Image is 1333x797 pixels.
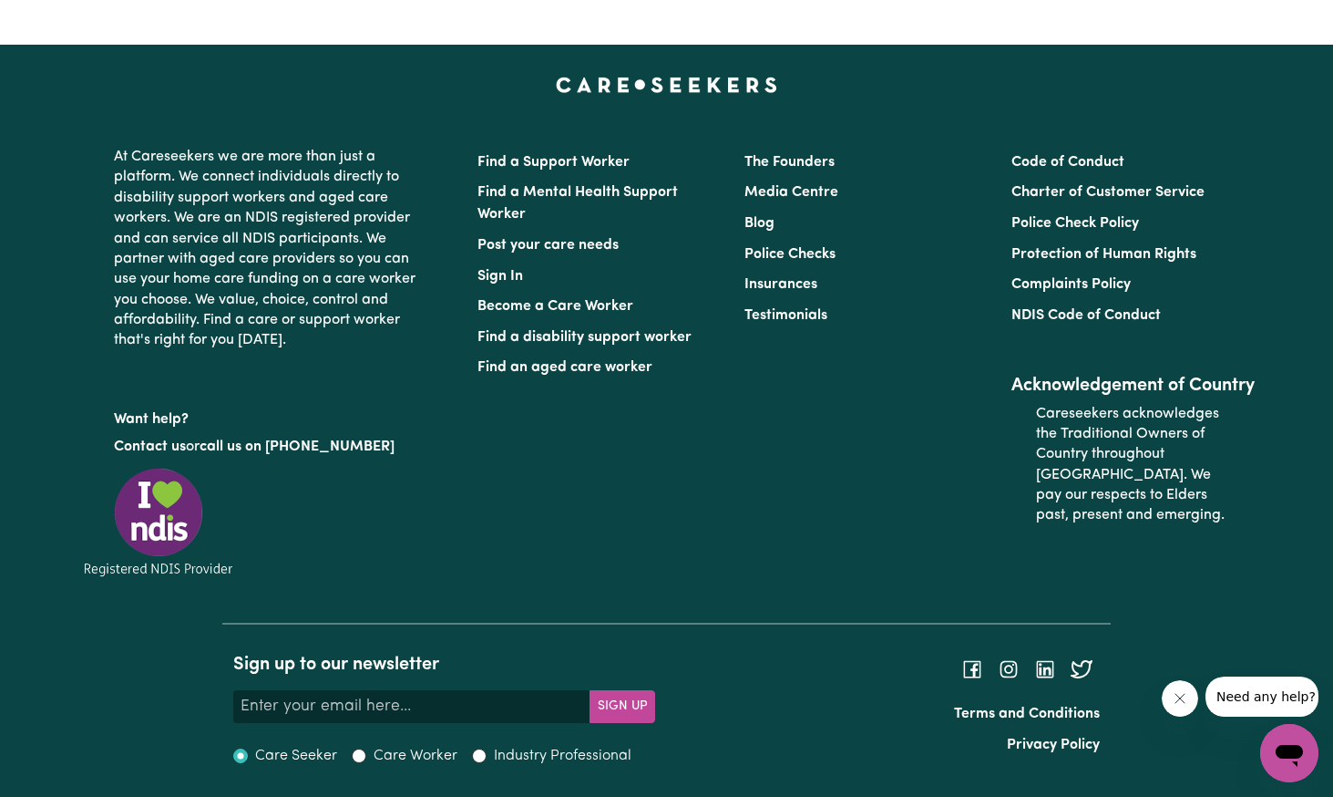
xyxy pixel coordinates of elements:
[998,661,1020,676] a: Follow Careseekers on Instagram
[494,745,631,767] label: Industry Professional
[590,690,655,723] button: Subscribe
[744,185,838,200] a: Media Centre
[1260,724,1318,782] iframe: Button to launch messaging window
[114,430,417,464] p: or
[1034,661,1056,676] a: Follow Careseekers on LinkedIn
[1011,185,1205,200] a: Charter of Customer Service
[477,238,619,253] a: Post your care needs
[114,140,417,358] p: At Careseekers we are more than just a platform. We connect individuals directly to disability su...
[77,465,241,579] img: Registered NDIS provider
[477,299,633,314] a: Become a Care Worker
[477,185,678,222] a: Find a Mental Health Support Worker
[1071,661,1092,676] a: Follow Careseekers on Twitter
[477,269,523,284] a: Sign In
[744,308,827,323] a: Testimonials
[233,654,656,676] h2: Sign up to our newsletter
[374,745,457,767] label: Care Worker
[477,360,652,375] a: Find an aged care worker
[477,155,630,170] a: Find a Support Worker
[744,216,774,231] a: Blog
[1011,216,1139,231] a: Police Check Policy
[744,247,836,262] a: Police Checks
[1011,247,1196,262] a: Protection of Human Rights
[1011,375,1256,397] h2: Acknowledgement of Country
[556,78,777,92] a: Careseekers home page
[954,707,1100,721] a: Terms and Conditions
[1036,397,1232,533] p: Careseekers acknowledges the Traditional Owners of Country throughout [GEOGRAPHIC_DATA]. We pay o...
[233,690,591,723] input: Enter your email here...
[1011,155,1124,170] a: Code of Conduct
[255,745,337,767] label: Care Seeker
[200,440,395,454] a: call us on [PHONE_NUMBER]
[1205,677,1318,717] iframe: Message from company
[1007,738,1100,752] a: Privacy Policy
[1162,680,1198,717] iframe: Close message
[744,155,835,170] a: The Founders
[477,330,692,345] a: Find a disability support worker
[1011,277,1131,292] a: Complaints Policy
[961,661,983,676] a: Follow Careseekers on Facebook
[1011,308,1161,323] a: NDIS Code of Conduct
[114,440,186,454] a: Contact us
[114,402,417,430] p: Want help?
[744,277,817,292] a: Insurances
